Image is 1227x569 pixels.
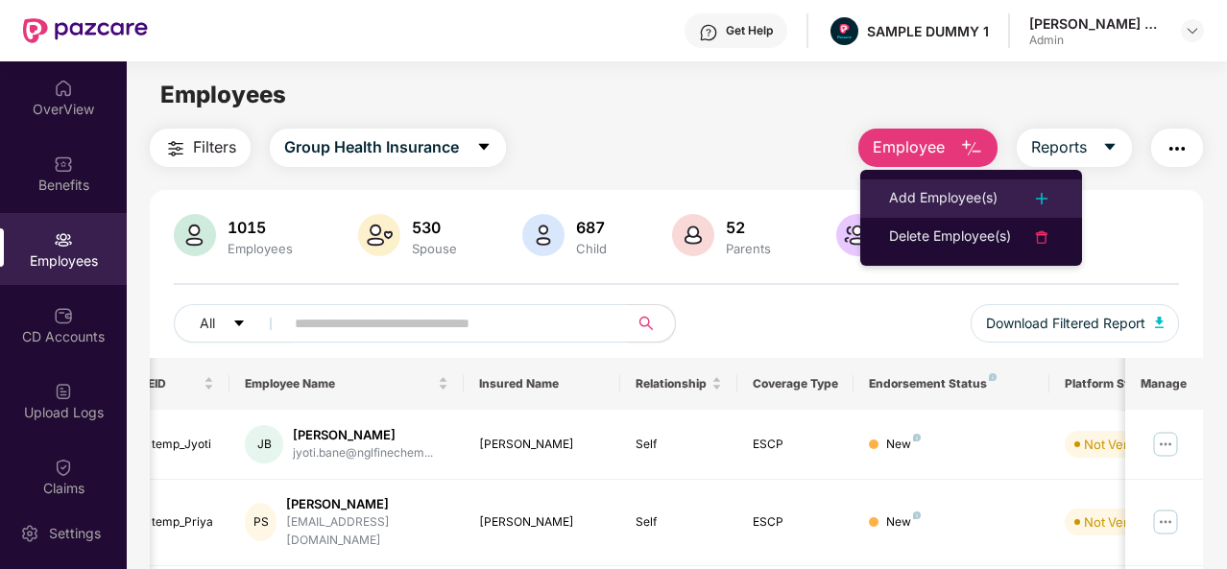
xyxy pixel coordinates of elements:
[869,376,1033,391] div: Endorsement Status
[753,513,839,532] div: ESCP
[174,214,216,256] img: svg+xml;base64,PHN2ZyB4bWxucz0iaHR0cDovL3d3dy53My5vcmcvMjAwMC9zdmciIHhtbG5zOnhsaW5rPSJodHRwOi8vd3...
[737,358,854,410] th: Coverage Type
[1125,358,1203,410] th: Manage
[636,436,722,454] div: Self
[722,241,775,256] div: Parents
[672,214,714,256] img: svg+xml;base64,PHN2ZyB4bWxucz0iaHR0cDovL3d3dy53My5vcmcvMjAwMC9zdmciIHhtbG5zOnhsaW5rPSJodHRwOi8vd3...
[1031,135,1087,159] span: Reports
[1030,225,1053,249] img: svg+xml;base64,PHN2ZyB4bWxucz0iaHR0cDovL3d3dy53My5vcmcvMjAwMC9zdmciIHdpZHRoPSIyNCIgaGVpZ2h0PSIyNC...
[464,358,620,410] th: Insured Name
[54,306,73,325] img: svg+xml;base64,PHN2ZyBpZD0iQ0RfQWNjb3VudHMiIGRhdGEtbmFtZT0iQ0QgQWNjb3VudHMiIHhtbG5zPSJodHRwOi8vd3...
[722,218,775,237] div: 52
[408,241,461,256] div: Spouse
[229,358,464,410] th: Employee Name
[23,18,148,43] img: New Pazcare Logo
[889,225,1011,249] div: Delete Employee(s)
[150,129,251,167] button: Filters
[152,436,215,454] div: temp_Jyoti
[164,137,187,160] img: svg+xml;base64,PHN2ZyB4bWxucz0iaHR0cDovL3d3dy53My5vcmcvMjAwMC9zdmciIHdpZHRoPSIyNCIgaGVpZ2h0PSIyNC...
[54,154,73,174] img: svg+xml;base64,PHN2ZyBpZD0iQmVuZWZpdHMiIHhtbG5zPSJodHRwOi8vd3d3LnczLm9yZy8yMDAwL3N2ZyIgd2lkdGg9Ij...
[132,358,230,410] th: EID
[293,426,433,444] div: [PERSON_NAME]
[1102,139,1118,156] span: caret-down
[858,129,998,167] button: Employee
[245,376,434,391] span: Employee Name
[152,513,215,532] div: temp_Priya
[726,23,773,38] div: Get Help
[54,382,73,401] img: svg+xml;base64,PHN2ZyBpZD0iVXBsb2FkX0xvZ3MiIGRhdGEtbmFtZT0iVXBsb2FkIExvZ3MiIHhtbG5zPSJodHRwOi8vd3...
[476,139,492,156] span: caret-down
[960,137,983,160] img: svg+xml;base64,PHN2ZyB4bWxucz0iaHR0cDovL3d3dy53My5vcmcvMjAwMC9zdmciIHhtbG5zOnhsaW5rPSJodHRwOi8vd3...
[1029,33,1164,48] div: Admin
[1030,187,1053,210] img: svg+xml;base64,PHN2ZyB4bWxucz0iaHR0cDovL3d3dy53My5vcmcvMjAwMC9zdmciIHdpZHRoPSIyNCIgaGVpZ2h0PSIyNC...
[54,230,73,249] img: svg+xml;base64,PHN2ZyBpZD0iRW1wbG95ZWVzIiB4bWxucz0iaHR0cDovL3d3dy53My5vcmcvMjAwMC9zdmciIHdpZHRoPS...
[989,373,997,381] img: svg+xml;base64,PHN2ZyB4bWxucz0iaHR0cDovL3d3dy53My5vcmcvMjAwMC9zdmciIHdpZHRoPSI4IiBoZWlnaHQ9IjgiIH...
[174,304,291,343] button: Allcaret-down
[160,81,286,108] span: Employees
[293,444,433,462] div: jyoti.bane@nglfinechem...
[1185,23,1200,38] img: svg+xml;base64,PHN2ZyBpZD0iRHJvcGRvd24tMzJ4MzIiIHhtbG5zPSJodHRwOi8vd3d3LnczLm9yZy8yMDAwL3N2ZyIgd2...
[270,129,506,167] button: Group Health Insurancecaret-down
[628,304,676,343] button: search
[232,317,246,332] span: caret-down
[986,313,1145,334] span: Download Filtered Report
[245,425,283,463] div: JB
[1150,429,1181,460] img: manageButton
[572,241,611,256] div: Child
[636,513,722,532] div: Self
[479,436,605,454] div: [PERSON_NAME]
[358,214,400,256] img: svg+xml;base64,PHN2ZyB4bWxucz0iaHR0cDovL3d3dy53My5vcmcvMjAwMC9zdmciIHhtbG5zOnhsaW5rPSJodHRwOi8vd3...
[1029,14,1164,33] div: [PERSON_NAME] K S
[200,313,215,334] span: All
[1017,129,1132,167] button: Reportscaret-down
[889,187,998,210] div: Add Employee(s)
[572,218,611,237] div: 687
[286,495,448,513] div: [PERSON_NAME]
[873,135,945,159] span: Employee
[408,218,461,237] div: 530
[913,434,921,441] img: svg+xml;base64,PHN2ZyB4bWxucz0iaHR0cDovL3d3dy53My5vcmcvMjAwMC9zdmciIHdpZHRoPSI4IiBoZWlnaHQ9IjgiIH...
[1155,317,1165,328] img: svg+xml;base64,PHN2ZyB4bWxucz0iaHR0cDovL3d3dy53My5vcmcvMjAwMC9zdmciIHhtbG5zOnhsaW5rPSJodHRwOi8vd3...
[193,135,236,159] span: Filters
[479,513,605,532] div: [PERSON_NAME]
[1084,512,1154,532] div: Not Verified
[830,17,858,45] img: Pazcare_Alternative_logo-01-01.png
[971,304,1180,343] button: Download Filtered Report
[148,376,201,391] span: EID
[836,214,878,256] img: svg+xml;base64,PHN2ZyB4bWxucz0iaHR0cDovL3d3dy53My5vcmcvMjAwMC9zdmciIHhtbG5zOnhsaW5rPSJodHRwOi8vd3...
[224,218,297,237] div: 1015
[20,524,39,543] img: svg+xml;base64,PHN2ZyBpZD0iU2V0dGluZy0yMHgyMCIgeG1sbnM9Imh0dHA6Ly93d3cudzMub3JnLzIwMDAvc3ZnIiB3aW...
[54,458,73,477] img: svg+xml;base64,PHN2ZyBpZD0iQ2xhaW0iIHhtbG5zPSJodHRwOi8vd3d3LnczLm9yZy8yMDAwL3N2ZyIgd2lkdGg9IjIwIi...
[284,135,459,159] span: Group Health Insurance
[636,376,708,391] span: Relationship
[699,23,718,42] img: svg+xml;base64,PHN2ZyBpZD0iSGVscC0zMngzMiIgeG1sbnM9Imh0dHA6Ly93d3cudzMub3JnLzIwMDAvc3ZnIiB3aWR0aD...
[522,214,565,256] img: svg+xml;base64,PHN2ZyB4bWxucz0iaHR0cDovL3d3dy53My5vcmcvMjAwMC9zdmciIHhtbG5zOnhsaW5rPSJodHRwOi8vd3...
[43,524,107,543] div: Settings
[886,513,921,532] div: New
[286,513,448,550] div: [EMAIL_ADDRESS][DOMAIN_NAME]
[1084,435,1154,454] div: Not Verified
[913,511,921,519] img: svg+xml;base64,PHN2ZyB4bWxucz0iaHR0cDovL3d3dy53My5vcmcvMjAwMC9zdmciIHdpZHRoPSI4IiBoZWlnaHQ9IjgiIH...
[1065,376,1170,391] div: Platform Status
[1150,507,1181,537] img: manageButton
[867,22,989,40] div: SAMPLE DUMMY 1
[1166,137,1189,160] img: svg+xml;base64,PHN2ZyB4bWxucz0iaHR0cDovL3d3dy53My5vcmcvMjAwMC9zdmciIHdpZHRoPSIyNCIgaGVpZ2h0PSIyNC...
[620,358,737,410] th: Relationship
[886,436,921,454] div: New
[54,79,73,98] img: svg+xml;base64,PHN2ZyBpZD0iSG9tZSIgeG1sbnM9Imh0dHA6Ly93d3cudzMub3JnLzIwMDAvc3ZnIiB3aWR0aD0iMjAiIG...
[753,436,839,454] div: ESCP
[224,241,297,256] div: Employees
[628,316,665,331] span: search
[245,503,277,541] div: PS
